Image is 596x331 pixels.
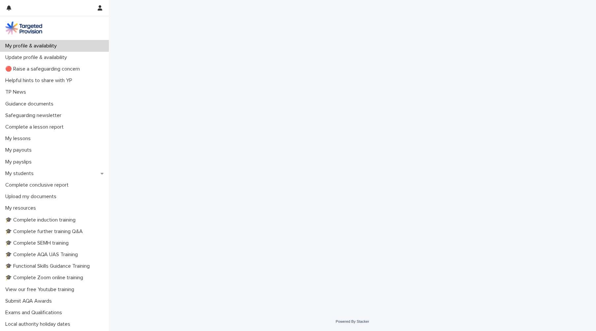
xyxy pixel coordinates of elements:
[3,310,67,316] p: Exams and Qualifications
[3,252,83,258] p: 🎓 Complete AQA UAS Training
[3,124,69,130] p: Complete a lesson report
[3,263,95,269] p: 🎓 Functional Skills Guidance Training
[3,159,37,165] p: My payslips
[5,21,42,35] img: M5nRWzHhSzIhMunXDL62
[3,205,41,211] p: My resources
[3,298,57,304] p: Submit AQA Awards
[3,228,88,235] p: 🎓 Complete further training Q&A
[3,43,62,49] p: My profile & availability
[3,240,74,246] p: 🎓 Complete SEMH training
[3,135,36,142] p: My lessons
[3,170,39,177] p: My students
[3,182,74,188] p: Complete conclusive report
[336,319,369,323] a: Powered By Stacker
[3,77,78,84] p: Helpful hints to share with YP
[3,286,79,293] p: View our free Youtube training
[3,112,67,119] p: Safeguarding newsletter
[3,194,62,200] p: Upload my documents
[3,147,37,153] p: My payouts
[3,66,85,72] p: 🔴 Raise a safeguarding concern
[3,321,76,327] p: Local authority holiday dates
[3,54,72,61] p: Update profile & availability
[3,275,88,281] p: 🎓 Complete Zoom online training
[3,89,31,95] p: TP News
[3,217,81,223] p: 🎓 Complete induction training
[3,101,59,107] p: Guidance documents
